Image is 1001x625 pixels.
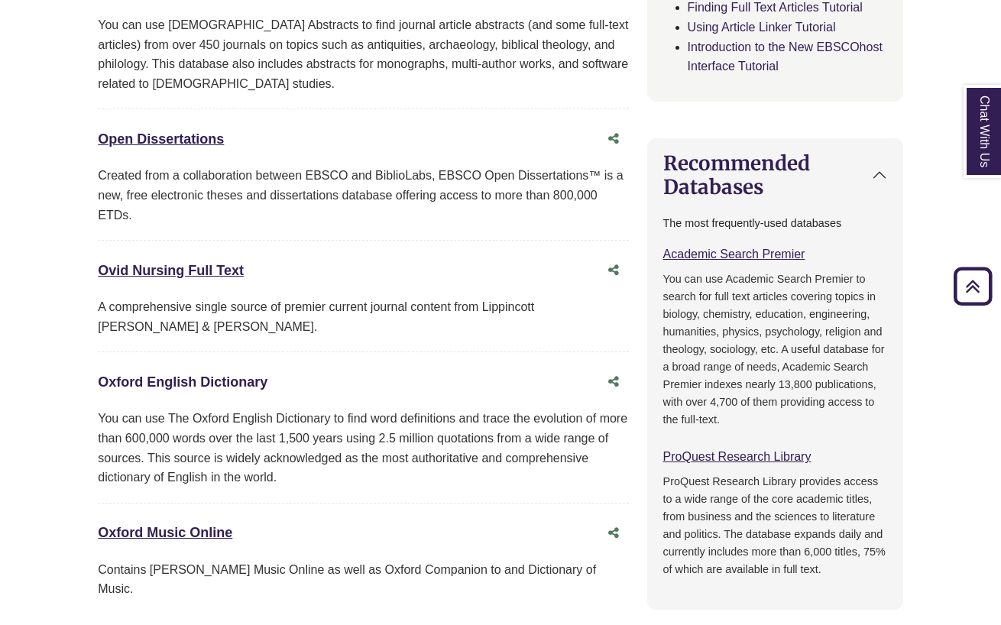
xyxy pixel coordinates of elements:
button: Share this database [598,256,629,285]
a: Ovid Nursing Full Text [98,263,244,278]
div: Created from a collaboration between EBSCO and BiblioLabs, EBSCO Open Dissertations™ is a new, fr... [98,166,628,225]
div: Contains [PERSON_NAME] Music Online as well as Oxford Companion to and Dictionary of Music. [98,560,628,599]
a: Finding Full Text Articles Tutorial [688,1,863,14]
div: A comprehensive single source of premier current journal content from Lippincott [PERSON_NAME] & ... [98,297,628,336]
a: ProQuest Research Library [663,450,811,463]
p: ProQuest Research Library provides access to a wide range of the core academic titles, from busin... [663,473,887,578]
div: You can use [DEMOGRAPHIC_DATA] Abstracts to find journal article abstracts (and some full-text ar... [98,15,628,93]
button: Share this database [598,368,629,397]
a: Oxford English Dictionary [98,374,267,390]
a: Oxford Music Online [98,525,232,540]
a: Academic Search Premier [663,248,805,261]
p: The most frequently-used databases [663,215,887,232]
a: Open Dissertations [98,131,224,147]
button: Recommended Databases [648,139,902,211]
div: You can use The Oxford English Dictionary to find word definitions and trace the evolution of mor... [98,409,628,487]
button: Share this database [598,519,629,548]
a: Back to Top [948,276,997,296]
p: You can use Academic Search Premier to search for full text articles covering topics in biology, ... [663,270,887,429]
a: Introduction to the New EBSCOhost Interface Tutorial [688,40,883,73]
a: Using Article Linker Tutorial [688,21,836,34]
button: Share this database [598,125,629,154]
